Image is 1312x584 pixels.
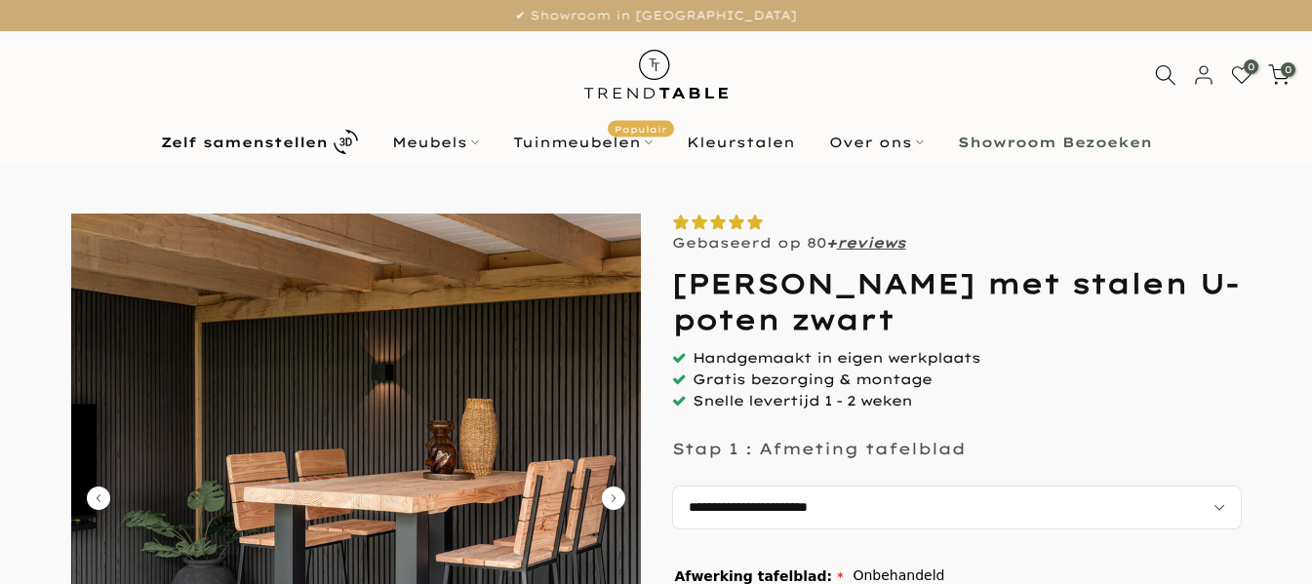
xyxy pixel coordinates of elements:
[608,120,674,136] span: Populair
[672,439,966,458] p: Stap 1 : Afmeting tafelblad
[602,487,625,510] button: Carousel Next Arrow
[1281,62,1295,77] span: 0
[693,392,912,409] span: Snelle levertijd 1 - 2 weken
[375,131,496,154] a: Meubels
[1244,59,1258,74] span: 0
[812,131,940,154] a: Over ons
[161,136,328,149] b: Zelf samenstellen
[669,131,812,154] a: Kleurstalen
[675,569,844,583] span: Afwerking tafelblad:
[1268,64,1290,86] a: 0
[496,131,669,154] a: TuinmeubelenPopulair
[693,370,932,388] span: Gratis bezorging & montage
[826,234,837,252] strong: +
[1231,64,1252,86] a: 0
[837,234,906,252] a: reviews
[24,5,1288,26] p: ✔ Showroom in [GEOGRAPHIC_DATA]
[672,234,906,252] p: Gebaseerd op 80
[958,136,1152,149] b: Showroom Bezoeken
[571,31,741,118] img: trend-table
[672,266,1242,337] h1: [PERSON_NAME] met stalen U-poten zwart
[693,349,980,367] span: Handgemaakt in eigen werkplaats
[940,131,1169,154] a: Showroom Bezoeken
[143,125,375,159] a: Zelf samenstellen
[87,487,110,510] button: Carousel Back Arrow
[672,486,1242,529] select: autocomplete="off"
